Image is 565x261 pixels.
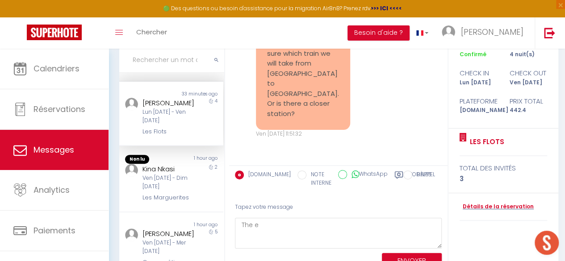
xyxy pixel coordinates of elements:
[503,68,553,79] div: check out
[306,170,331,187] label: NOTE INTERNE
[347,25,410,41] button: Besoin d'aide ?
[460,174,548,184] div: 3
[435,17,535,49] a: ... [PERSON_NAME]
[142,108,197,125] div: Lun [DATE] - Ven [DATE]
[33,104,85,115] span: Réservations
[461,26,523,37] span: [PERSON_NAME]
[171,155,223,164] div: 1 hour ago
[33,225,75,236] span: Paiements
[142,98,197,108] div: [PERSON_NAME]
[454,96,503,107] div: Plateforme
[136,27,167,37] span: Chercher
[503,96,553,107] div: Prix total
[142,164,197,174] div: Kina Nkasi
[467,137,504,147] a: Les Flots
[119,48,224,73] input: Rechercher un mot clé
[171,221,223,228] div: 1 hour ago
[503,79,553,87] div: Ven [DATE]
[544,27,555,38] img: logout
[142,239,197,256] div: Ven [DATE] - Mer [DATE]
[256,130,351,138] div: Ven [DATE] 11:51:32
[125,98,138,111] img: ...
[130,17,174,49] a: Chercher
[215,98,218,104] span: 4
[371,4,402,12] a: >>> ICI <<<<
[412,170,435,180] label: RAPPEL
[142,228,197,239] div: [PERSON_NAME]
[244,170,291,180] label: [DOMAIN_NAME]
[442,25,455,39] img: ...
[454,106,503,115] div: [DOMAIN_NAME]
[142,174,197,191] div: Ven [DATE] - Dim [DATE]
[33,63,80,74] span: Calendriers
[33,144,74,155] span: Messages
[347,170,388,180] label: WhatsApp
[235,196,442,218] div: Tapez votre message
[125,228,138,241] img: ...
[460,50,486,58] span: Confirmé
[460,203,534,211] a: Détails de la réservation
[171,91,223,98] div: 33 minutes ago
[454,79,503,87] div: Lun [DATE]
[142,193,197,202] div: Les Marguerites
[142,127,197,136] div: Les Flots
[125,155,149,164] span: Non lu
[460,163,548,174] div: total des invités
[27,25,82,40] img: Super Booking
[215,228,218,235] span: 5
[215,164,218,170] span: 2
[535,231,559,255] div: Ouvrir le chat
[33,184,70,195] span: Analytics
[454,68,503,79] div: check in
[503,106,553,115] div: 442.4
[125,164,138,177] img: ...
[503,50,553,59] div: 4 nuit(s)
